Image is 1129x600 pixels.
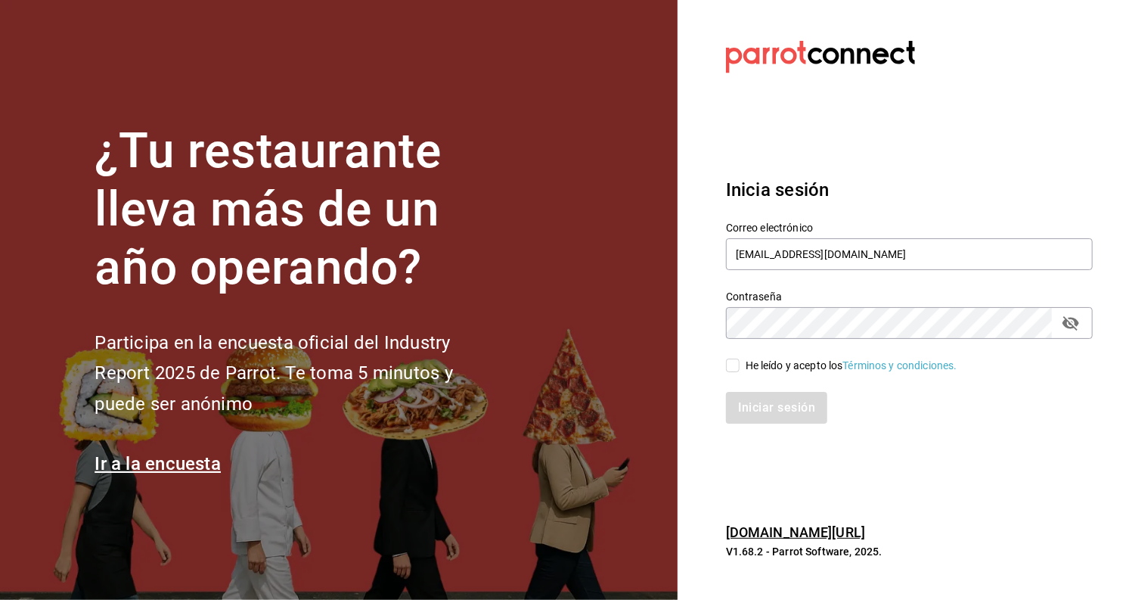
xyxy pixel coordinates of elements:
h3: Inicia sesión [726,176,1093,204]
div: He leído y acepto los [746,358,957,374]
input: Ingresa tu correo electrónico [726,238,1093,270]
button: passwordField [1058,310,1084,336]
a: [DOMAIN_NAME][URL] [726,524,865,540]
a: Ir a la encuesta [95,453,221,474]
label: Contraseña [726,292,1093,303]
label: Correo electrónico [726,223,1093,234]
h1: ¿Tu restaurante lleva más de un año operando? [95,123,503,297]
p: V1.68.2 - Parrot Software, 2025. [726,544,1093,559]
a: Términos y condiciones. [843,359,957,372]
h2: Participa en la encuesta oficial del Industry Report 2025 de Parrot. Te toma 5 minutos y puede se... [95,328,503,420]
